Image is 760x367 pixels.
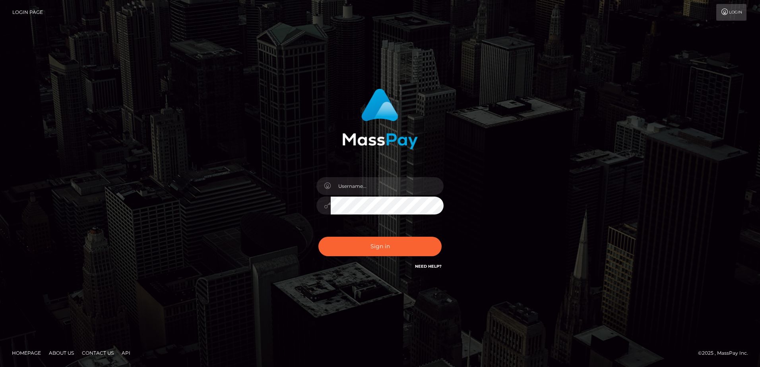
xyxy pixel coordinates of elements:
[79,347,117,359] a: Contact Us
[342,89,418,149] img: MassPay Login
[716,4,746,21] a: Login
[331,177,444,195] input: Username...
[46,347,77,359] a: About Us
[698,349,754,357] div: © 2025 , MassPay Inc.
[415,264,442,269] a: Need Help?
[9,347,44,359] a: Homepage
[318,237,442,256] button: Sign in
[118,347,134,359] a: API
[12,4,43,21] a: Login Page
